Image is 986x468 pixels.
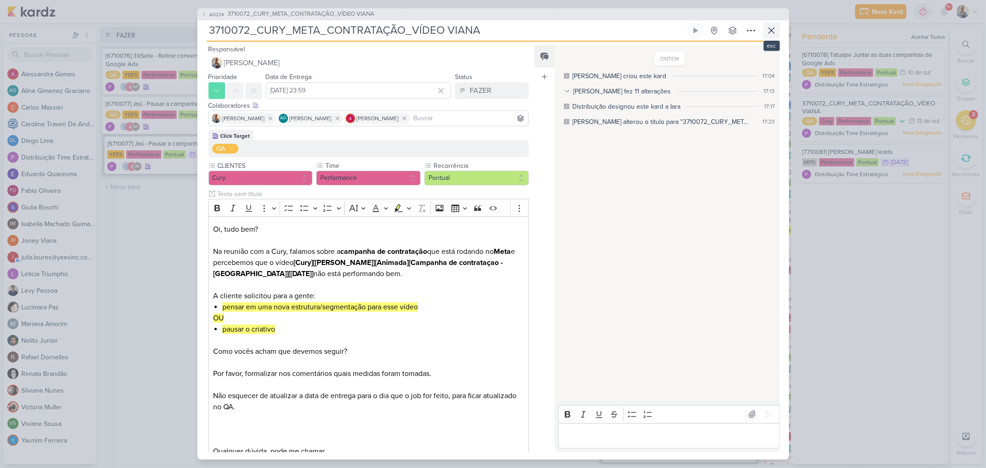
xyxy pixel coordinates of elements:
[213,314,224,323] mark: OU
[213,368,524,379] p: Por favor, formalizar nos comentários quais medidas foram tomadas.
[346,114,355,123] img: Alessandra Gomes
[433,161,529,171] label: Recorrência
[558,405,779,423] div: Editor toolbar
[279,114,288,123] div: Aline Gimenez Graciano
[763,72,775,80] div: 17:04
[572,71,666,81] div: Alessandra criou este kard
[357,114,399,123] span: [PERSON_NAME]
[564,104,570,109] div: Este log é visível à todos no kard
[208,55,529,71] button: [PERSON_NAME]
[573,86,671,96] div: [PERSON_NAME] fez 11 alterações
[266,73,312,81] label: Data de Entrega
[223,114,265,123] span: [PERSON_NAME]
[213,346,524,357] p: Como vocês acham que devemos seguir?
[763,117,775,126] div: 17:23
[213,290,524,302] p: A cliente solicitou para a gente:
[290,114,332,123] span: [PERSON_NAME]
[213,390,524,413] p: Não esquecer de atualizar a data de entrega para o dia que o job for feito, para ficar atualizado...
[765,102,775,111] div: 17:17
[280,116,286,121] p: AG
[208,171,313,185] button: Cury
[340,247,427,256] strong: campanha de contratação
[217,161,313,171] label: CLIENTES
[213,258,503,278] strong: [Cury][[PERSON_NAME]][Animada][Campanha de contrataçao -[GEOGRAPHIC_DATA]][[DATE]]
[220,132,250,140] div: Click Target
[216,189,529,199] input: Texto sem título
[572,102,680,111] div: Distribuição designou este kard a Iara
[764,87,775,95] div: 17:13
[222,325,275,334] mark: pausar o criativo
[213,224,524,279] p: Oi, tudo bem? Na reunião com a Cury, falamos sobre a que está rodando no e percebemos que o vídeo...
[412,113,527,124] input: Buscar
[558,423,779,449] div: Editor editing area: main
[564,119,570,124] div: Este log é visível à todos no kard
[764,41,780,51] div: esc
[455,73,472,81] label: Status
[564,73,570,79] div: Este log é visível à todos no kard
[207,22,686,39] input: Kard Sem Título
[266,82,452,99] input: Select a date
[424,171,529,185] button: Pontual
[455,82,529,99] button: FAZER
[316,171,421,185] button: Performance
[208,199,529,217] div: Editor toolbar
[208,101,529,111] div: Colaboradores
[208,45,245,53] label: Responsável
[222,302,418,312] mark: pensar em uma nova estrutura/segmentação para esse vídeo
[224,57,280,68] span: [PERSON_NAME]
[692,27,699,34] div: Ligar relógio
[213,446,524,457] p: Qualquer dúvida, pode me chamar.
[212,114,221,123] img: Iara Santos
[470,85,491,96] div: FAZER
[217,144,226,154] div: QA
[208,73,238,81] label: Prioridade
[572,117,749,127] div: Alessandra alterou o título para "3710072_CURY_META_CONTRATAÇÃO_VÍDEO VIANA"
[325,161,421,171] label: Time
[211,57,222,68] img: Iara Santos
[494,247,511,256] strong: Meta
